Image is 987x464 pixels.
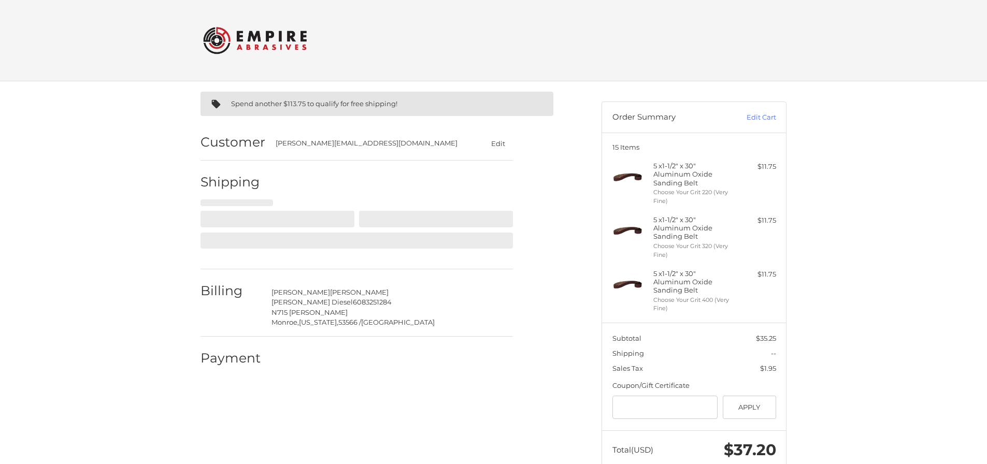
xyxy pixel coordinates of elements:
[271,288,330,296] span: [PERSON_NAME]
[653,269,733,295] h4: 5 x 1-1/2" x 30" Aluminum Oxide Sanding Belt
[201,283,261,299] h2: Billing
[483,136,513,151] button: Edit
[612,349,644,357] span: Shipping
[653,162,733,187] h4: 5 x 1-1/2" x 30" Aluminum Oxide Sanding Belt
[201,134,265,150] h2: Customer
[330,288,389,296] span: [PERSON_NAME]
[653,296,733,313] li: Choose Your Grit 400 (Very Fine)
[353,298,392,306] span: 6083251284
[735,269,776,280] div: $11.75
[201,174,261,190] h2: Shipping
[271,308,348,316] span: N715 [PERSON_NAME]
[653,215,733,241] h4: 5 x 1-1/2" x 30" Aluminum Oxide Sanding Belt
[201,350,261,366] h2: Payment
[338,318,361,326] span: 53566 /
[723,396,776,419] button: Apply
[724,112,776,123] a: Edit Cart
[771,349,776,357] span: --
[612,364,643,372] span: Sales Tax
[756,334,776,342] span: $35.25
[760,364,776,372] span: $1.95
[612,445,653,455] span: Total (USD)
[203,20,307,61] img: Empire Abrasives
[612,334,641,342] span: Subtotal
[612,143,776,151] h3: 15 Items
[724,440,776,459] span: $37.20
[612,112,724,123] h3: Order Summary
[612,381,776,391] div: Coupon/Gift Certificate
[276,138,463,149] div: [PERSON_NAME][EMAIL_ADDRESS][DOMAIN_NAME]
[271,318,299,326] span: Monroe,
[299,318,338,326] span: [US_STATE],
[361,318,435,326] span: [GEOGRAPHIC_DATA]
[231,99,397,108] span: Spend another $113.75 to qualify for free shipping!
[735,162,776,172] div: $11.75
[653,242,733,259] li: Choose Your Grit 320 (Very Fine)
[735,215,776,226] div: $11.75
[271,298,353,306] span: [PERSON_NAME] Diesel
[653,188,733,205] li: Choose Your Grit 220 (Very Fine)
[612,396,718,419] input: Gift Certificate or Coupon Code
